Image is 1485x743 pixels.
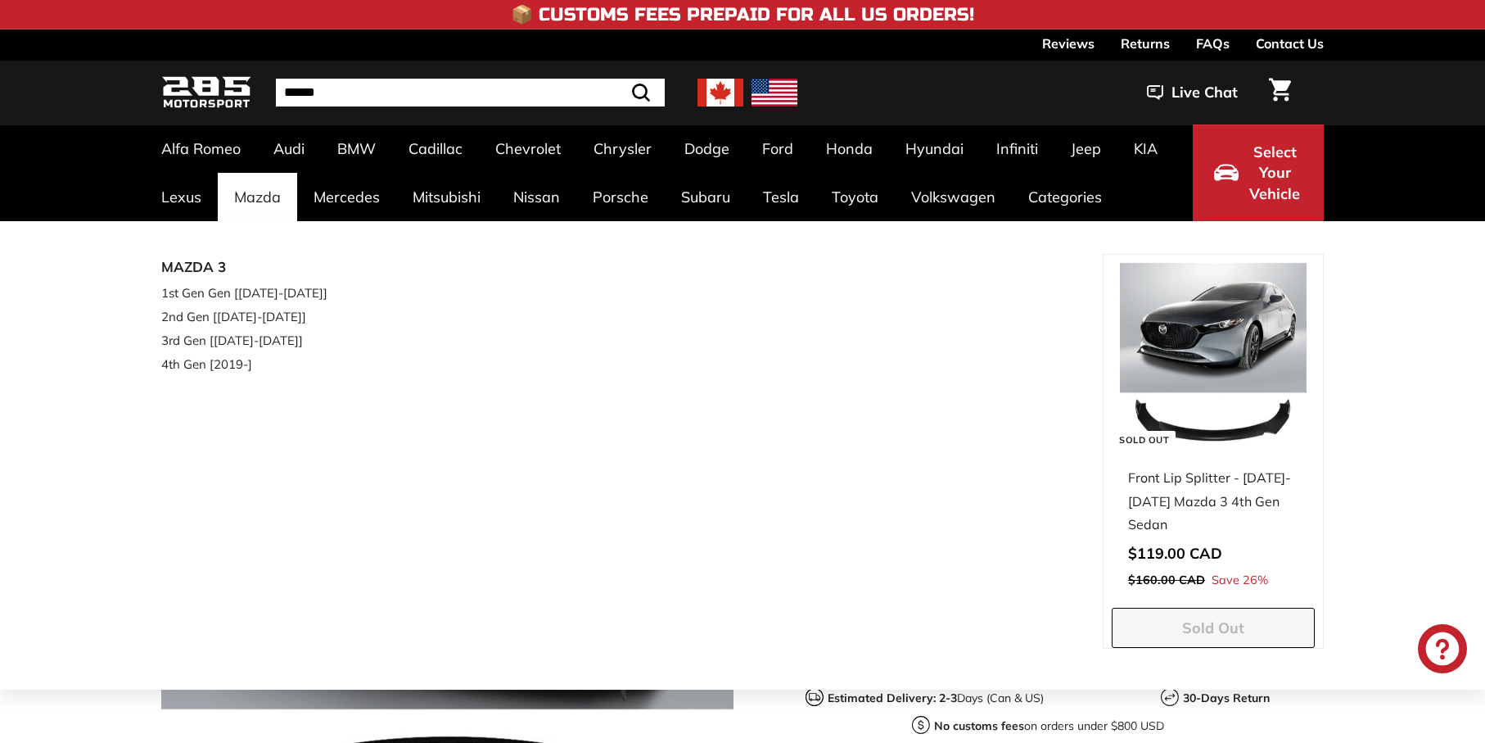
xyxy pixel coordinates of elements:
strong: 30-Days Return [1183,691,1270,705]
a: Subaru [665,173,747,221]
span: Live Chat [1171,82,1238,103]
a: BMW [321,125,392,173]
a: Ford [746,125,810,173]
a: 4th Gen [2019-] [161,352,354,376]
a: Hyundai [889,125,980,173]
span: Select Your Vehicle [1247,142,1302,205]
button: Live Chat [1126,72,1259,113]
div: Sold Out [1113,431,1176,450]
h4: 📦 Customs Fees Prepaid for All US Orders! [511,5,974,25]
a: Reviews [1042,29,1095,57]
a: Honda [810,125,889,173]
a: Returns [1121,29,1170,57]
img: Logo_285_Motorsport_areodynamics_components [161,74,251,112]
a: Mitsubishi [396,173,497,221]
a: Cart [1259,65,1301,120]
strong: No customs fees [934,718,1024,733]
a: Mazda [218,173,297,221]
a: Audi [257,125,321,173]
strong: Estimated Delivery: 2-3 [828,691,957,705]
span: Save 26% [1212,570,1268,591]
p: Days (Can & US) [828,690,1044,707]
a: Dodge [668,125,746,173]
a: Chevrolet [479,125,577,173]
a: Cadillac [392,125,479,173]
input: Search [276,79,665,106]
span: $119.00 CAD [1128,544,1222,563]
a: Jeep [1054,125,1117,173]
a: 3rd Gen [[DATE]-[DATE]] [161,328,354,352]
a: Alfa Romeo [145,125,257,173]
a: Lexus [145,173,218,221]
a: Nissan [497,173,576,221]
inbox-online-store-chat: Shopify online store chat [1413,624,1472,677]
a: Chrysler [577,125,668,173]
a: Sold Out Front Lip Splitter - [DATE]-[DATE] Mazda 3 4th Gen Sedan Save 26% [1112,255,1315,608]
a: Categories [1012,173,1118,221]
a: Infiniti [980,125,1054,173]
a: Contact Us [1256,29,1324,57]
a: Volkswagen [895,173,1012,221]
span: $160.00 CAD [1128,573,1205,587]
a: Mercedes [297,173,396,221]
div: Front Lip Splitter - [DATE]-[DATE] Mazda 3 4th Gen Sedan [1128,466,1298,537]
a: Porsche [576,173,665,221]
a: MAZDA 3 [161,254,354,281]
a: 2nd Gen [[DATE]-[DATE]] [161,305,354,328]
button: Select Your Vehicle [1193,125,1324,221]
a: KIA [1117,125,1174,173]
a: Toyota [815,173,895,221]
a: FAQs [1196,29,1230,57]
a: 1st Gen Gen [[DATE]-[DATE]] [161,281,354,305]
p: on orders under $800 USD [934,718,1164,735]
a: Tesla [747,173,815,221]
button: Sold Out [1112,608,1315,649]
span: Sold Out [1182,618,1244,637]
